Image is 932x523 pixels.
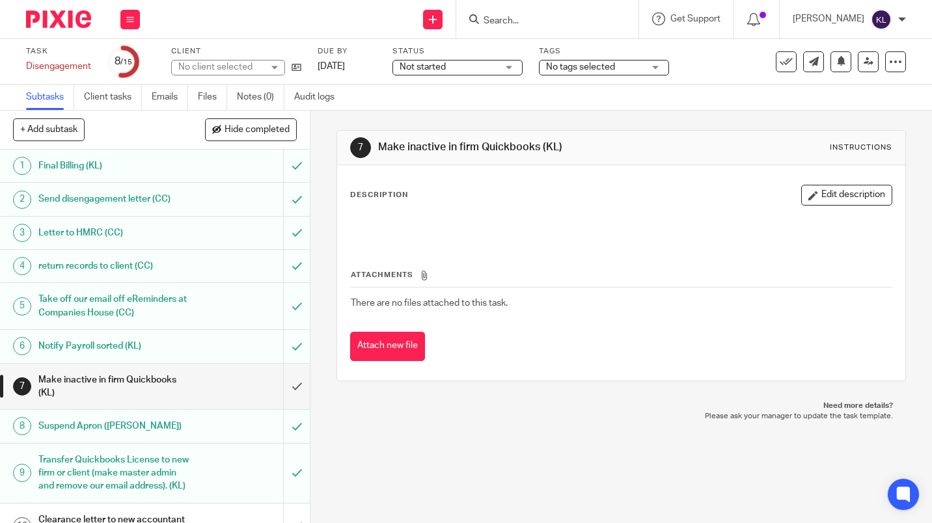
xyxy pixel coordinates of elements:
[38,450,193,496] h1: Transfer Quickbooks License to new firm or client (make master admin and remove our email address...
[38,370,193,403] h1: Make inactive in firm Quickbooks (KL)
[38,256,193,276] h1: return records to client (CC)
[349,411,893,422] p: Please ask your manager to update the task template.
[38,223,193,243] h1: Letter to HMRC (CC)
[318,46,376,57] label: Due by
[26,60,91,73] div: Disengagement
[539,46,669,57] label: Tags
[351,271,413,278] span: Attachments
[13,224,31,242] div: 3
[38,336,193,356] h1: Notify Payroll sorted (KL)
[38,189,193,209] h1: Send disengagement letter (CC)
[13,191,31,209] div: 2
[830,142,892,153] div: Instructions
[546,62,615,72] span: No tags selected
[871,9,892,30] img: svg%3E
[350,137,371,158] div: 7
[13,297,31,315] div: 5
[482,16,599,27] input: Search
[38,416,193,436] h1: Suspend Apron ([PERSON_NAME])
[178,60,263,74] div: No client selected
[198,85,227,110] a: Files
[801,185,892,206] button: Edit description
[793,12,864,25] p: [PERSON_NAME]
[26,10,91,28] img: Pixie
[84,85,142,110] a: Client tasks
[38,156,193,176] h1: Final Billing (KL)
[171,46,301,57] label: Client
[349,401,893,411] p: Need more details?
[152,85,188,110] a: Emails
[13,464,31,482] div: 9
[318,62,345,71] span: [DATE]
[350,190,408,200] p: Description
[237,85,284,110] a: Notes (0)
[205,118,297,141] button: Hide completed
[13,118,85,141] button: + Add subtask
[13,257,31,275] div: 4
[115,54,132,69] div: 8
[400,62,446,72] span: Not started
[26,46,91,57] label: Task
[13,377,31,396] div: 7
[670,14,720,23] span: Get Support
[350,332,425,361] button: Attach new file
[378,141,650,154] h1: Make inactive in firm Quickbooks (KL)
[13,337,31,355] div: 6
[13,157,31,175] div: 1
[392,46,523,57] label: Status
[351,299,508,308] span: There are no files attached to this task.
[13,417,31,435] div: 8
[26,85,74,110] a: Subtasks
[294,85,344,110] a: Audit logs
[38,289,193,323] h1: Take off our email off eReminders at Companies House (CC)
[225,125,290,135] span: Hide completed
[120,59,132,66] small: /15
